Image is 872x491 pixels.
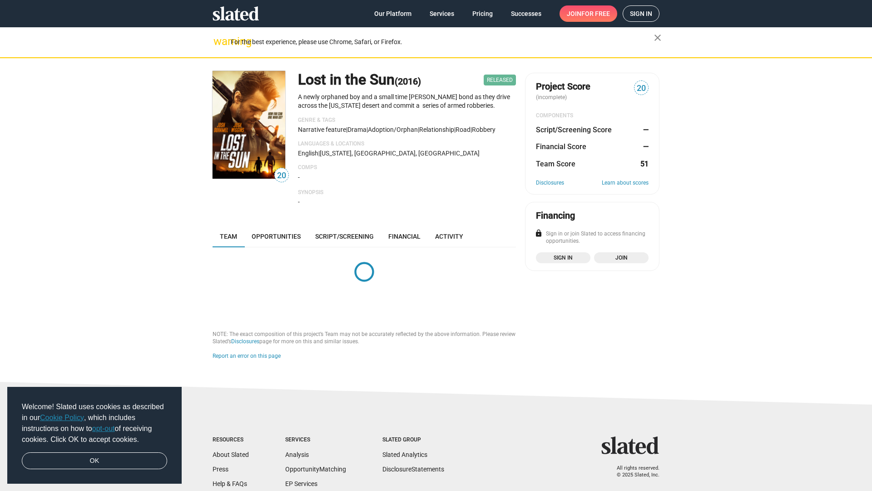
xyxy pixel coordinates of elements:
[285,480,317,487] a: EP Services
[541,253,585,262] span: Sign in
[346,126,347,133] span: |
[428,225,471,247] a: Activity
[231,338,259,345] a: Disclosures
[536,94,569,100] span: (incomplete)
[382,451,427,458] a: Slated Analytics
[252,233,301,240] span: Opportunities
[374,5,411,22] span: Our Platform
[536,159,575,169] dt: Team Score
[213,466,228,473] a: Press
[213,451,249,458] a: About Slated
[298,126,346,133] span: Narrative feature
[511,5,541,22] span: Successes
[22,401,167,445] span: Welcome! Slated uses cookies as described in our , which includes instructions on how to of recei...
[395,76,421,87] span: (2016)
[602,180,649,187] a: Learn about scores
[623,5,659,22] a: Sign in
[536,80,590,93] span: Project Score
[244,225,308,247] a: Opportunities
[456,126,471,133] span: road
[298,70,421,90] h1: Lost in the Sun
[418,126,419,133] span: |
[298,198,300,205] span: -
[599,253,643,262] span: Join
[285,436,346,444] div: Services
[315,233,374,240] span: Script/Screening
[536,142,586,151] dt: Financial Score
[285,466,346,473] a: OpportunityMatching
[536,112,649,120] div: COMPONENTS
[320,150,480,157] span: [US_STATE], [GEOGRAPHIC_DATA], [GEOGRAPHIC_DATA]
[536,210,575,222] div: Financing
[640,159,649,169] dd: 51
[213,480,247,487] a: Help & FAQs
[640,125,649,135] dd: —
[435,233,463,240] span: Activity
[419,126,454,133] span: relationship
[382,466,444,473] a: DisclosureStatements
[298,164,516,171] p: Comps
[213,436,249,444] div: Resources
[318,150,320,157] span: |
[382,436,444,444] div: Slated Group
[275,170,288,182] span: 20
[213,331,516,346] div: NOTE: The exact composition of this project’s Team may not be accurately reflected by the above i...
[471,126,472,133] span: |
[536,252,590,263] a: Sign in
[40,414,84,421] a: Cookie Policy
[484,75,516,85] span: Released
[368,126,418,133] span: adoption/orphan
[652,32,663,43] mat-icon: close
[504,5,549,22] a: Successes
[298,189,516,196] p: Synopsis
[298,93,516,110] p: A newly orphaned boy and a small time [PERSON_NAME] bond as they drive across the [US_STATE] dese...
[213,225,244,247] a: Team
[607,465,659,478] p: All rights reserved. © 2025 Slated, Inc.
[22,452,167,470] a: dismiss cookie message
[388,233,421,240] span: Financial
[535,229,543,237] mat-icon: lock
[630,6,652,21] span: Sign in
[298,173,516,182] p: -
[422,5,461,22] a: Services
[472,126,495,133] span: robbery
[347,126,367,133] span: Drama
[454,126,456,133] span: |
[536,125,612,135] dt: Script/Screening Score
[213,71,285,179] img: Lost in the Sun
[536,180,564,187] a: Disclosures
[634,82,648,95] span: 20
[213,353,281,360] button: Report an error on this page
[367,126,368,133] span: |
[581,5,610,22] span: for free
[285,451,309,458] a: Analysis
[367,5,419,22] a: Our Platform
[220,233,237,240] span: Team
[465,5,500,22] a: Pricing
[231,36,654,48] div: For the best experience, please use Chrome, Safari, or Firefox.
[92,425,115,432] a: opt-out
[560,5,617,22] a: Joinfor free
[7,387,182,484] div: cookieconsent
[298,150,318,157] span: English
[381,225,428,247] a: Financial
[430,5,454,22] span: Services
[298,117,516,124] p: Genre & Tags
[594,252,649,263] a: Join
[472,5,493,22] span: Pricing
[640,142,649,151] dd: —
[536,230,649,245] div: Sign in or join Slated to access financing opportunities.
[213,36,224,47] mat-icon: warning
[298,140,516,148] p: Languages & Locations
[567,5,610,22] span: Join
[308,225,381,247] a: Script/Screening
